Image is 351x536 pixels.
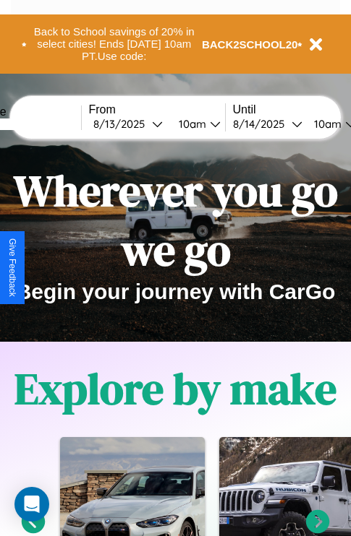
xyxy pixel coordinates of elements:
[307,117,345,131] div: 10am
[233,117,292,131] div: 8 / 14 / 2025
[7,238,17,297] div: Give Feedback
[14,359,337,418] h1: Explore by make
[89,103,225,116] label: From
[14,487,49,522] div: Open Intercom Messenger
[167,116,225,131] button: 10am
[93,117,152,131] div: 8 / 13 / 2025
[89,116,167,131] button: 8/13/2025
[172,117,210,131] div: 10am
[27,22,202,66] button: Back to School savings of 20% in select cities! Ends [DATE] 10am PT.Use code:
[202,38,298,51] b: BACK2SCHOOL20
